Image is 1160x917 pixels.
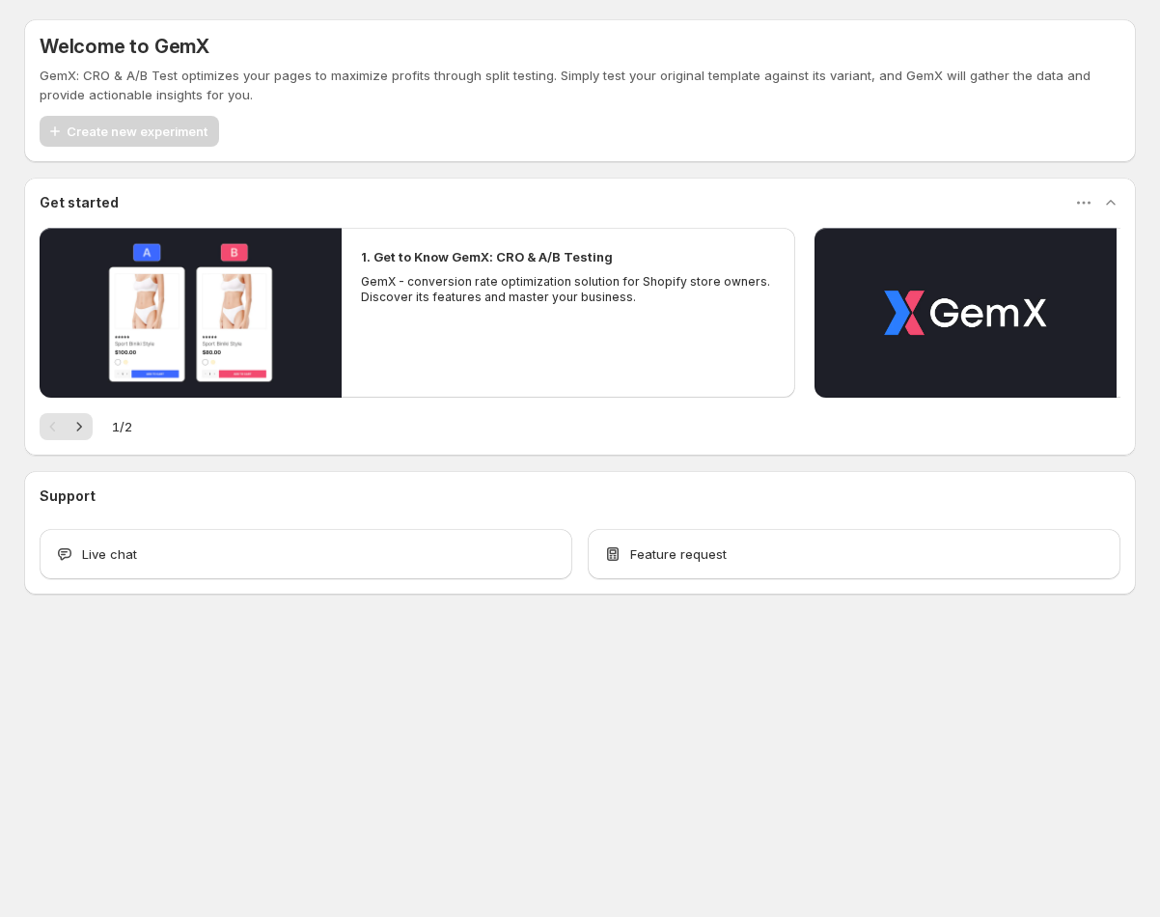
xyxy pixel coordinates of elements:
button: Play video [40,228,342,398]
h3: Support [40,486,96,506]
button: Play video [815,228,1117,398]
h2: 1. Get to Know GemX: CRO & A/B Testing [361,247,613,266]
h5: Welcome to GemX [40,35,209,58]
span: Live chat [82,544,137,564]
span: 1 / 2 [112,417,132,436]
h3: Get started [40,193,119,212]
button: Next [66,413,93,440]
p: GemX - conversion rate optimization solution for Shopify store owners. Discover its features and ... [361,274,776,305]
span: Feature request [630,544,727,564]
p: GemX: CRO & A/B Test optimizes your pages to maximize profits through split testing. Simply test ... [40,66,1120,104]
nav: Pagination [40,413,93,440]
